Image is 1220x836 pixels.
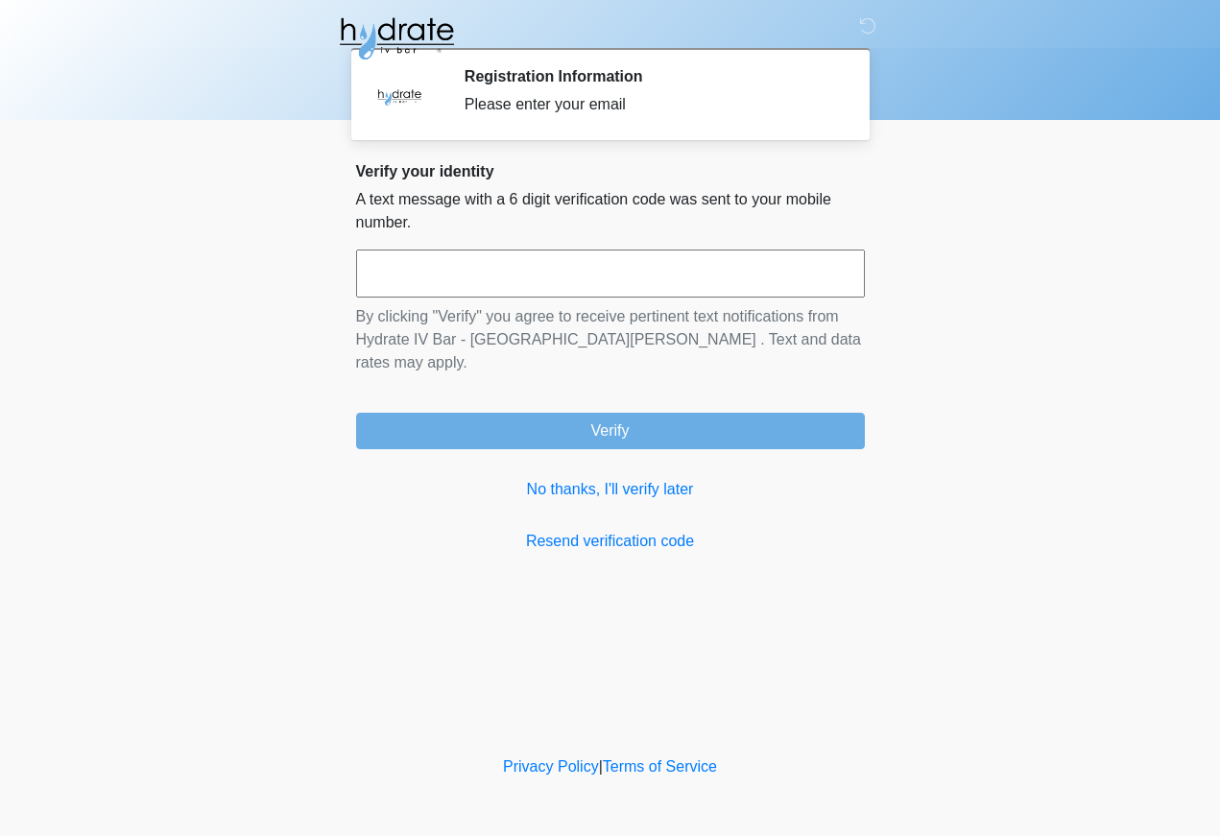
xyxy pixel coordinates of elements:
[356,530,865,553] a: Resend verification code
[356,162,865,180] h2: Verify your identity
[356,188,865,234] p: A text message with a 6 digit verification code was sent to your mobile number.
[356,478,865,501] a: No thanks, I'll verify later
[356,413,865,449] button: Verify
[337,14,456,62] img: Hydrate IV Bar - Fort Collins Logo
[371,67,428,125] img: Agent Avatar
[503,758,599,775] a: Privacy Policy
[599,758,603,775] a: |
[356,305,865,374] p: By clicking "Verify" you agree to receive pertinent text notifications from Hydrate IV Bar - [GEO...
[603,758,717,775] a: Terms of Service
[465,93,836,116] div: Please enter your email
